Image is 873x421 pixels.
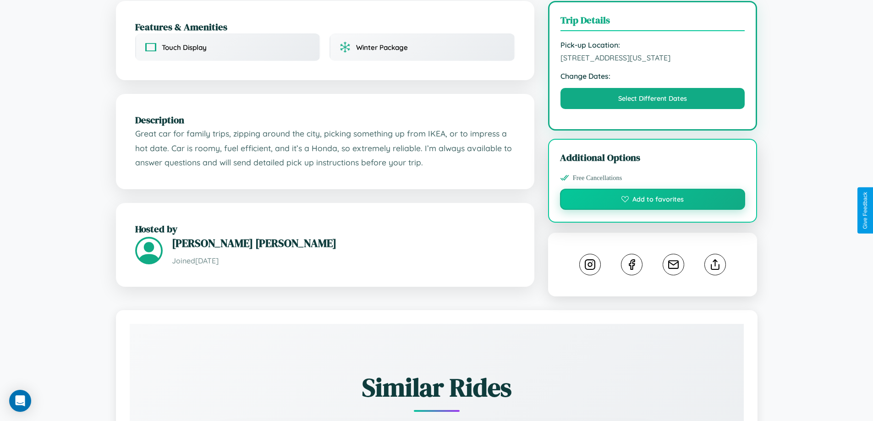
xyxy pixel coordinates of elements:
[560,189,746,210] button: Add to favorites
[573,174,622,182] span: Free Cancellations
[135,113,515,126] h2: Description
[560,151,746,164] h3: Additional Options
[162,370,712,405] h2: Similar Rides
[162,43,207,52] span: Touch Display
[356,43,408,52] span: Winter Package
[560,53,745,62] span: [STREET_ADDRESS][US_STATE]
[560,13,745,31] h3: Trip Details
[172,254,515,268] p: Joined [DATE]
[135,126,515,170] p: Great car for family trips, zipping around the city, picking something up from IKEA, or to impres...
[172,235,515,251] h3: [PERSON_NAME] [PERSON_NAME]
[135,20,515,33] h2: Features & Amenities
[560,71,745,81] strong: Change Dates:
[9,390,31,412] div: Open Intercom Messenger
[862,192,868,229] div: Give Feedback
[560,88,745,109] button: Select Different Dates
[560,40,745,49] strong: Pick-up Location:
[135,222,515,235] h2: Hosted by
